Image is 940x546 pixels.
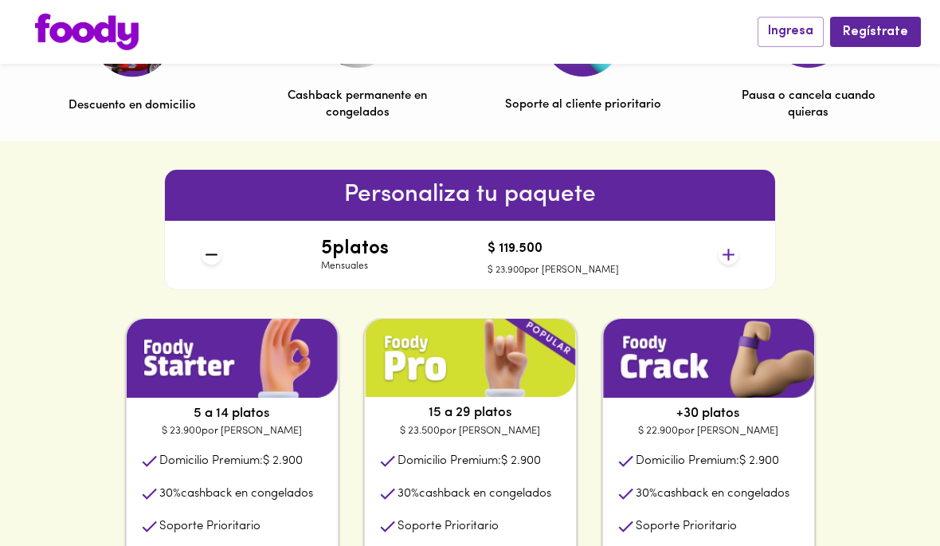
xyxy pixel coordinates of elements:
h6: Personaliza tu paquete [165,176,775,214]
p: Domicilio Premium: [159,453,303,469]
h4: $ 119.500 [488,242,619,257]
span: $ 2.900 [739,455,779,467]
p: +30 platos [603,404,814,423]
img: logo.png [35,14,139,50]
span: Ingresa [768,24,813,39]
button: Ingresa [758,17,824,46]
p: Soporte al cliente prioritario [505,96,661,113]
img: plan1 [127,319,338,398]
img: plan1 [603,319,814,398]
p: Soporte Prioritario [398,518,499,535]
p: Descuento en domicilio [69,97,196,114]
p: Soporte Prioritario [159,518,260,535]
p: 15 a 29 platos [365,403,576,422]
span: 30 % [159,488,181,500]
span: Regístrate [843,25,908,40]
span: 30 % [398,488,419,500]
p: $ 23.900 por [PERSON_NAME] [488,264,619,277]
img: plan1 [365,319,576,398]
p: cashback en congelados [398,485,551,502]
p: $ 23.900 por [PERSON_NAME] [127,423,338,439]
p: Soporte Prioritario [636,518,737,535]
p: cashback en congelados [636,485,789,502]
span: 30 % [636,488,657,500]
p: $ 22.900 por [PERSON_NAME] [603,423,814,439]
p: 5 a 14 platos [127,404,338,423]
h4: 5 platos [321,238,389,259]
p: cashback en congelados [159,485,313,502]
p: Domicilio Premium: [398,453,541,469]
span: $ 2.900 [501,455,541,467]
p: Pausa o cancela cuando quieras [730,88,887,122]
button: Regístrate [830,17,921,46]
p: Mensuales [321,260,389,273]
iframe: Messagebird Livechat Widget [848,454,924,530]
p: Cashback permanente en congelados [280,88,436,122]
p: Domicilio Premium: [636,453,779,469]
span: $ 2.900 [263,455,303,467]
p: $ 23.500 por [PERSON_NAME] [365,423,576,439]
